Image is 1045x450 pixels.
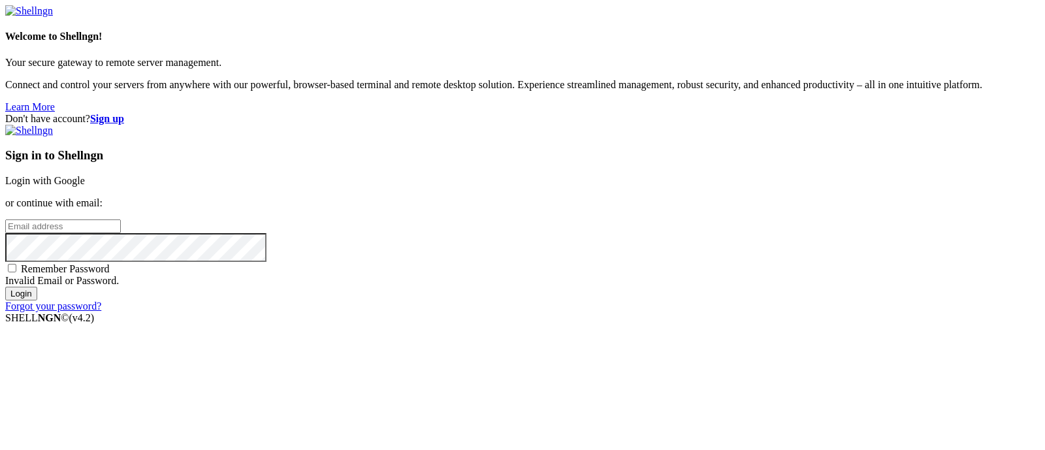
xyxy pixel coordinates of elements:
div: Invalid Email or Password. [5,275,1040,287]
input: Login [5,287,37,300]
input: Email address [5,219,121,233]
p: Your secure gateway to remote server management. [5,57,1040,69]
span: Remember Password [21,263,110,274]
p: or continue with email: [5,197,1040,209]
a: Sign up [90,113,124,124]
b: NGN [38,312,61,323]
span: 4.2.0 [69,312,95,323]
h4: Welcome to Shellngn! [5,31,1040,42]
span: SHELL © [5,312,94,323]
h3: Sign in to Shellngn [5,148,1040,163]
a: Learn More [5,101,55,112]
a: Login with Google [5,175,85,186]
p: Connect and control your servers from anywhere with our powerful, browser-based terminal and remo... [5,79,1040,91]
a: Forgot your password? [5,300,101,312]
img: Shellngn [5,5,53,17]
img: Shellngn [5,125,53,137]
input: Remember Password [8,264,16,272]
div: Don't have account? [5,113,1040,125]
